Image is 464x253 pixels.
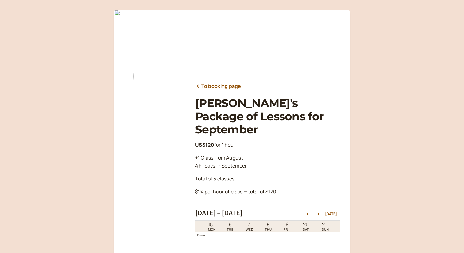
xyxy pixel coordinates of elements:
[264,221,273,232] a: September 18, 2025
[195,154,340,170] p: +1 Class from August 4 Fridays in September
[227,222,234,227] span: 16
[226,221,235,232] a: September 16, 2025
[283,221,290,232] a: September 19, 2025
[303,222,309,227] span: 20
[197,232,205,238] div: 12
[207,221,217,232] a: September 15, 2025
[265,222,272,227] span: 18
[322,222,329,227] span: 21
[208,222,216,227] span: 15
[200,233,205,237] span: am
[284,227,289,231] span: FRI
[246,227,253,231] span: WED
[325,212,337,216] button: [DATE]
[195,175,340,183] p: Total of 5 classes.
[245,221,255,232] a: September 17, 2025
[195,188,340,196] p: $24 per hour of class = total of $120
[195,97,340,136] h1: [PERSON_NAME]'s Package of Lessons for September
[246,222,253,227] span: 17
[208,227,216,231] span: MON
[195,82,241,90] a: To booking page
[265,227,272,231] span: THU
[303,227,309,231] span: SAT
[195,141,340,149] p: for 1 hour
[322,227,329,231] span: SUN
[302,221,310,232] a: September 20, 2025
[227,227,234,231] span: TUE
[284,222,289,227] span: 19
[321,221,330,232] a: September 21, 2025
[195,209,242,217] h2: [DATE] – [DATE]
[195,141,214,148] b: US$120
